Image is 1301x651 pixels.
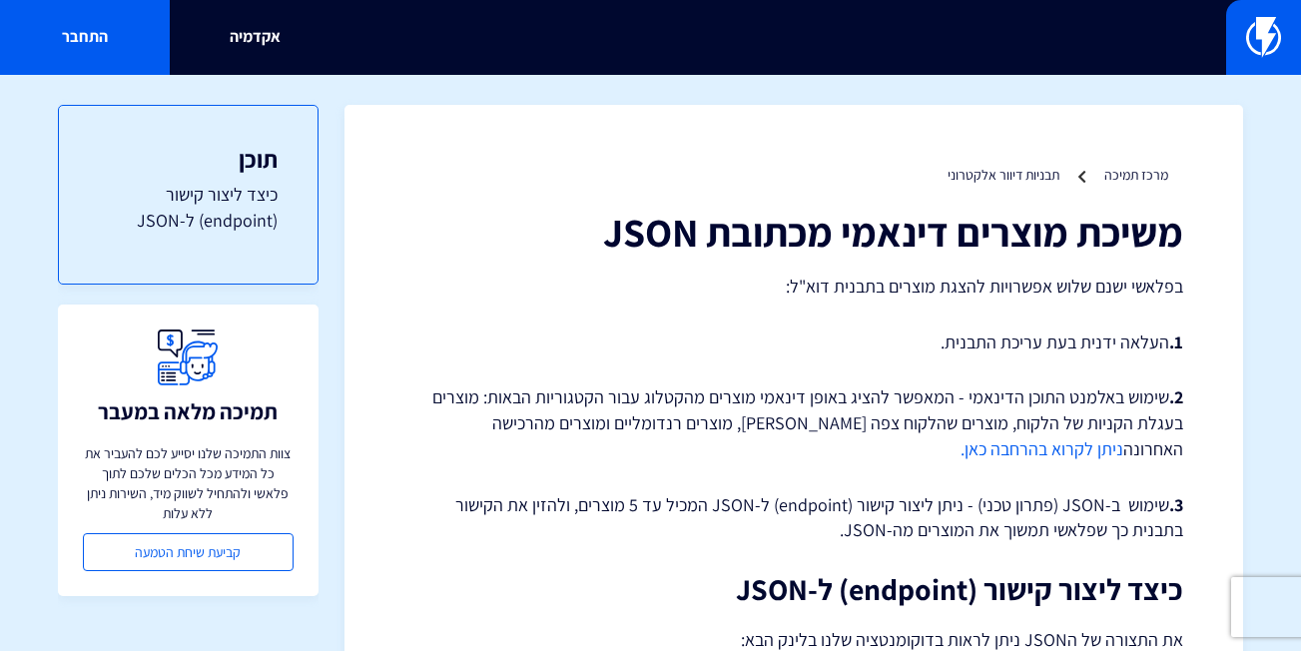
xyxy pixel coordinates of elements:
a: ניתן לקרוא בהרחבה כאן. [961,437,1123,460]
strong: 2. [1169,385,1183,408]
h1: משיכת מוצרים דינאמי מכתובת JSON [404,210,1183,254]
a: תבניות דיוור אלקטרוני [948,166,1059,184]
p: העלאה ידנית בעת עריכת התבנית. [404,329,1183,355]
h3: תמיכה מלאה במעבר [98,399,278,423]
p: שימוש באלמנט התוכן הדינאמי - המאפשר להציג באופן דינאמי מוצרים מהקטלוג עבור הקטגוריות הבאות: מוצרי... [404,384,1183,461]
a: קביעת שיחת הטמעה [83,533,294,571]
p: שימוש ב-JSON (פתרון טכני) - ניתן ליצור קישור (endpoint) ל-JSON המכיל עד 5 מוצרים, ולהזין את הקישו... [404,492,1183,543]
p: צוות התמיכה שלנו יסייע לכם להעביר את כל המידע מכל הכלים שלכם לתוך פלאשי ולהתחיל לשווק מיד, השירות... [83,443,294,523]
strong: 3. [1169,493,1183,516]
h2: כיצד ליצור קישור (endpoint) ל-JSON [404,573,1183,606]
input: חיפוש מהיר... [261,15,1041,61]
p: בפלאשי ישנם שלוש אפשרויות להצגת מוצרים בתבנית דוא"ל: [404,274,1183,300]
a: מרכז תמיכה [1104,166,1168,184]
h3: תוכן [99,146,278,172]
strong: 1. [1169,330,1183,353]
a: כיצד ליצור קישור (endpoint) ל-JSON [99,182,278,233]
